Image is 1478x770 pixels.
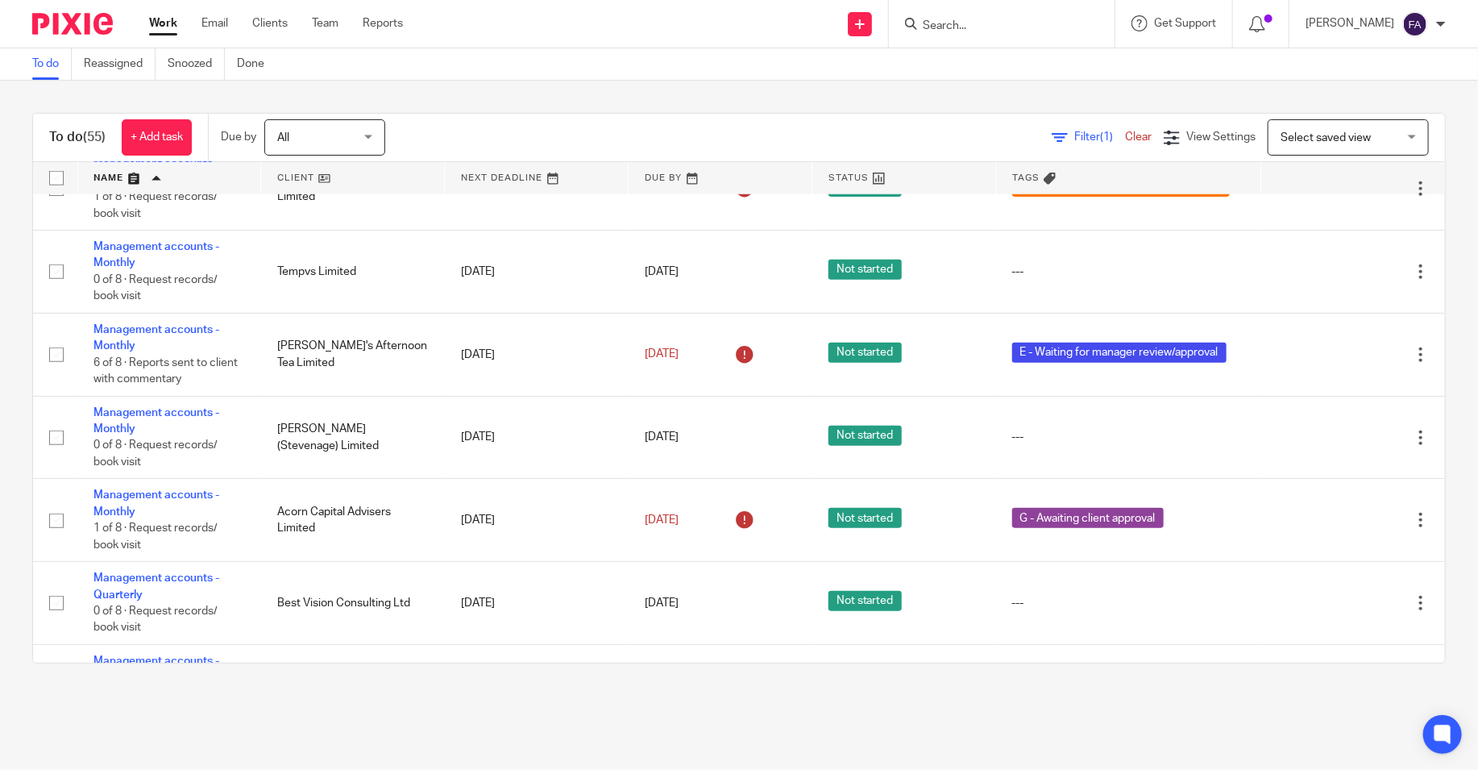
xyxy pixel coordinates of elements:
td: [DATE] [445,396,629,479]
td: [PERSON_NAME]'s Afternoon Tea Limited [261,313,445,396]
p: [PERSON_NAME] [1306,15,1394,31]
a: Reassigned [84,48,156,80]
div: --- [1012,264,1245,280]
a: To do [32,48,72,80]
img: Pixie [32,13,113,35]
td: [DATE] [445,645,629,728]
td: [PERSON_NAME] (Stevenage) Limited [261,396,445,479]
span: Not started [828,508,902,528]
span: Tags [1012,173,1040,182]
span: Filter [1074,131,1125,143]
span: 0 of 8 · Request records/ book visit [93,274,218,302]
span: [DATE] [645,597,679,609]
div: --- [1012,429,1245,445]
td: [DATE] [445,562,629,645]
span: Not started [828,426,902,446]
span: Not started [828,260,902,280]
a: Management accounts - Quarterly [93,656,219,683]
span: Not started [828,591,902,611]
td: [DATE] [445,313,629,396]
span: G - Awaiting client approval [1012,508,1164,528]
a: Management accounts - Quarterly [93,572,219,600]
div: --- [1012,595,1245,611]
td: Acorn Capital Advisers Limited [261,479,445,562]
a: Management accounts - Monthly [93,241,219,268]
input: Search [921,19,1066,34]
span: [DATE] [645,349,679,360]
span: Select saved view [1281,132,1371,144]
a: Reports [363,15,403,31]
span: View Settings [1186,131,1256,143]
span: 6 of 8 · Reports sent to client with commentary [93,357,238,385]
span: [DATE] [645,514,679,526]
a: + Add task [122,119,192,156]
span: Get Support [1154,18,1216,29]
span: 0 of 8 · Request records/ book visit [93,440,218,468]
a: Snoozed [168,48,225,80]
span: 1 of 8 · Request records/ book visit [93,522,218,551]
a: Management accounts - Monthly [93,324,219,352]
a: Management accounts - Monthly [93,489,219,517]
span: Not started [828,343,902,363]
a: Clients [252,15,288,31]
span: [DATE] [645,432,679,443]
h1: To do [49,129,106,146]
span: (55) [83,131,106,144]
p: Due by [221,129,256,145]
span: [DATE] [645,266,679,277]
span: All [277,132,289,144]
a: Done [237,48,276,80]
td: Oakfield Refurbishments Limited [261,645,445,728]
span: E - Waiting for manager review/approval [1012,343,1227,363]
a: Management accounts - Monthly [93,407,219,435]
span: 0 of 8 · Request records/ book visit [93,606,218,634]
td: [DATE] [445,231,629,314]
a: Work [149,15,177,31]
a: Email [201,15,228,31]
span: 1 of 8 · Request records/ book visit [93,191,218,219]
a: Clear [1125,131,1152,143]
td: Tempvs Limited [261,231,445,314]
a: Team [312,15,338,31]
span: (1) [1100,131,1113,143]
td: Best Vision Consulting Ltd [261,562,445,645]
img: svg%3E [1402,11,1428,37]
td: [DATE] [445,479,629,562]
